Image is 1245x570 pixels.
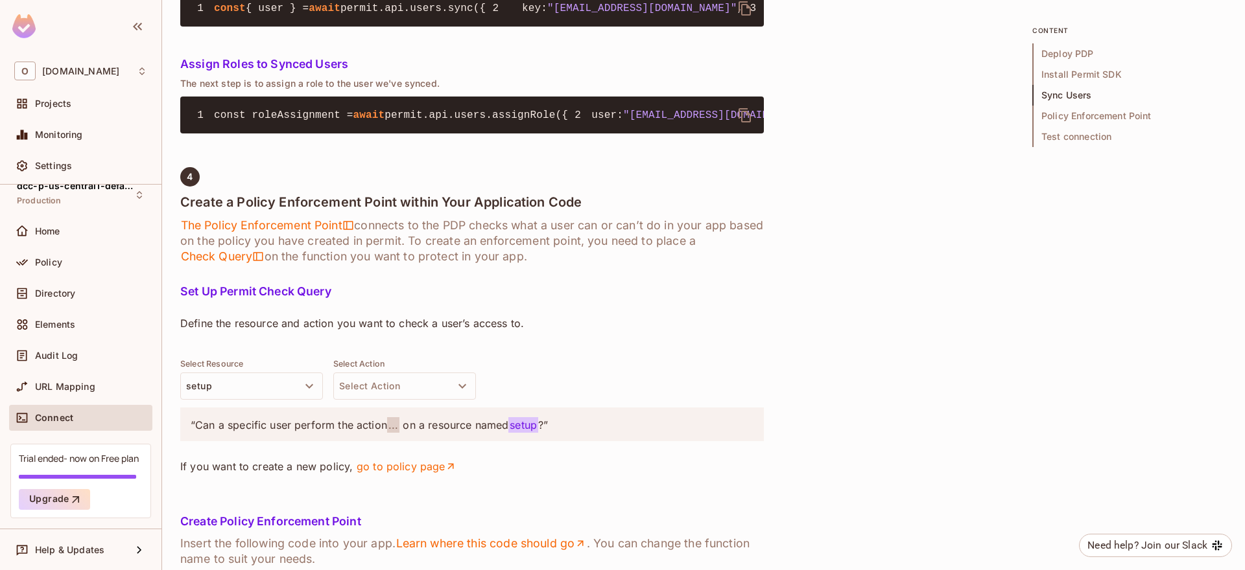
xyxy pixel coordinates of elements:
[180,359,323,372] div: Select Resource
[191,1,214,16] span: 1
[333,372,476,400] button: Select Action
[214,109,353,121] span: const roleAssignment =
[35,98,71,109] span: Projects
[591,109,623,121] span: user:
[356,459,457,473] a: go to policy page
[333,359,476,372] div: Select Action
[522,3,541,14] span: key
[35,413,73,423] span: Connect
[35,288,75,299] span: Directory
[396,536,587,551] a: Learn where this code should go
[12,14,36,38] img: SReyMgAAAABJRU5ErkJggg==
[180,285,764,298] h5: Set Up Permit Check Query
[340,3,486,14] span: permit.api.users.sync({
[1032,126,1227,147] span: Test connection
[19,452,139,464] div: Trial ended- now on Free plan
[35,226,60,236] span: Home
[180,218,354,233] span: The Policy Enforcement Point
[180,78,764,89] p: The next step is to assign a role to the user we've synced.
[180,536,764,567] h6: Insert the following code into your app. . You can change the function name to suit your needs.
[508,417,538,433] span: setup
[1032,85,1227,106] span: Sync Users
[180,515,764,528] h5: Create Policy Enforcement Point
[1087,538,1207,553] div: Need help? Join our Slack
[541,3,547,14] span: :
[214,3,246,14] span: const
[35,319,75,330] span: Elements
[385,109,568,121] span: permit.api.users.assignRole({
[1032,25,1227,36] p: content
[191,418,753,432] p: “Can a specific user perform the action on a resource named ?”
[180,459,764,473] p: If you want to create a new policy,
[19,489,90,510] button: Upgrade
[387,417,399,433] span: ...
[180,316,764,330] p: Define the resource and action you want to check a user’s access to.
[14,62,36,80] span: O
[1032,43,1227,64] span: Deploy PDP
[180,194,764,210] h4: Create a Policy Enforcement Point within Your Application Code
[35,350,78,361] span: Audit Log
[180,249,265,264] span: Check Query
[547,3,737,14] span: "[EMAIL_ADDRESS][DOMAIN_NAME]"
[180,58,764,71] h5: Assign Roles to Synced Users
[35,161,72,171] span: Settings
[35,130,83,140] span: Monitoring
[42,66,119,76] span: Workspace: onvego.com
[191,108,214,123] span: 1
[35,257,62,268] span: Policy
[17,181,134,191] span: dcc-p-us-central1-default
[1032,64,1227,85] span: Install Permit SDK
[180,372,323,400] button: setup
[623,109,813,121] span: "[EMAIL_ADDRESS][DOMAIN_NAME]"
[35,545,104,555] span: Help & Updates
[246,3,309,14] span: { user } =
[353,109,385,121] span: await
[191,109,1098,121] code: });
[187,172,193,182] span: 4
[309,3,340,14] span: await
[1032,106,1227,126] span: Policy Enforcement Point
[17,196,62,206] span: Production
[568,108,591,123] span: 2
[35,382,95,392] span: URL Mapping
[180,218,764,264] h6: connects to the PDP checks what a user can or can’t do in your app based on the policy you have c...
[486,1,509,16] span: 2
[729,100,761,131] button: delete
